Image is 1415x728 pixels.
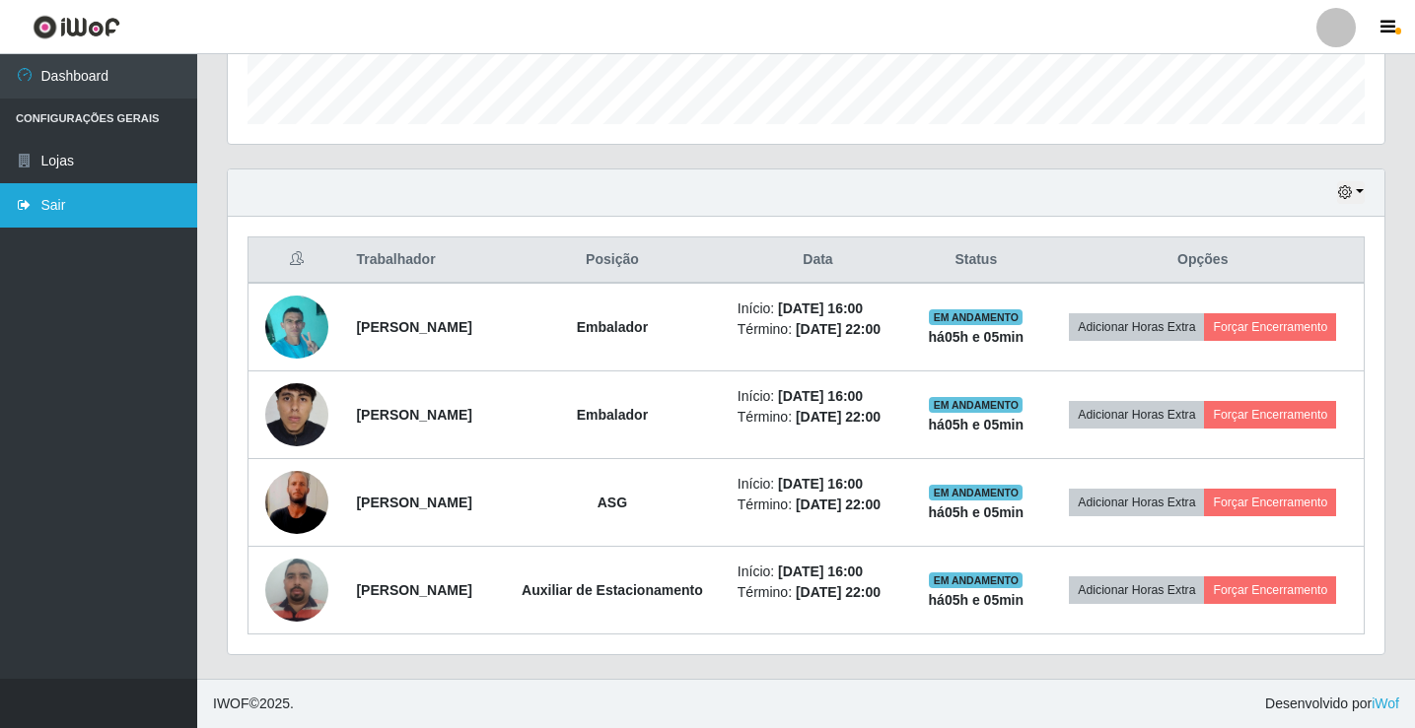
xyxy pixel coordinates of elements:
[738,319,898,340] li: Término:
[796,409,881,425] time: [DATE] 22:00
[1372,695,1399,711] a: iWof
[356,319,471,335] strong: [PERSON_NAME]
[1069,401,1204,429] button: Adicionar Horas Extra
[929,485,1023,500] span: EM ANDAMENTO
[738,474,898,495] li: Início:
[265,432,328,572] img: 1751591398028.jpeg
[577,407,648,423] strong: Embalador
[738,386,898,407] li: Início:
[1204,313,1336,341] button: Forçar Encerramento
[265,345,328,485] img: 1733491183363.jpeg
[929,417,1025,432] strong: há 05 h e 05 min
[796,321,881,337] time: [DATE] 22:00
[910,237,1041,284] th: Status
[1042,237,1365,284] th: Opções
[598,495,627,510] strong: ASG
[356,407,471,423] strong: [PERSON_NAME]
[778,476,863,492] time: [DATE] 16:00
[1204,489,1336,516] button: Forçar Encerramento
[778,563,863,579] time: [DATE] 16:00
[929,504,1025,520] strong: há 05 h e 05 min
[929,572,1023,588] span: EM ANDAMENTO
[738,495,898,515] li: Término:
[738,582,898,603] li: Término:
[344,237,499,284] th: Trabalhador
[1265,694,1399,714] span: Desenvolvido por
[265,548,328,631] img: 1686264689334.jpeg
[726,237,910,284] th: Data
[499,237,726,284] th: Posição
[265,285,328,368] img: 1699884729750.jpeg
[522,582,703,598] strong: Auxiliar de Estacionamento
[738,407,898,428] li: Término:
[1069,576,1204,604] button: Adicionar Horas Extra
[929,309,1023,325] span: EM ANDAMENTO
[1069,489,1204,516] button: Adicionar Horas Extra
[577,319,648,335] strong: Embalador
[778,300,863,316] time: [DATE] 16:00
[213,694,294,714] span: © 2025 .
[929,329,1025,345] strong: há 05 h e 05 min
[33,15,120,39] img: CoreUI Logo
[796,584,881,600] time: [DATE] 22:00
[778,388,863,404] time: [DATE] 16:00
[213,695,249,711] span: IWOF
[796,496,881,512] time: [DATE] 22:00
[1204,401,1336,429] button: Forçar Encerramento
[738,298,898,319] li: Início:
[1069,313,1204,341] button: Adicionar Horas Extra
[929,397,1023,413] span: EM ANDAMENTO
[356,495,471,510] strong: [PERSON_NAME]
[929,592,1025,608] strong: há 05 h e 05 min
[356,582,471,598] strong: [PERSON_NAME]
[738,562,898,582] li: Início:
[1204,576,1336,604] button: Forçar Encerramento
